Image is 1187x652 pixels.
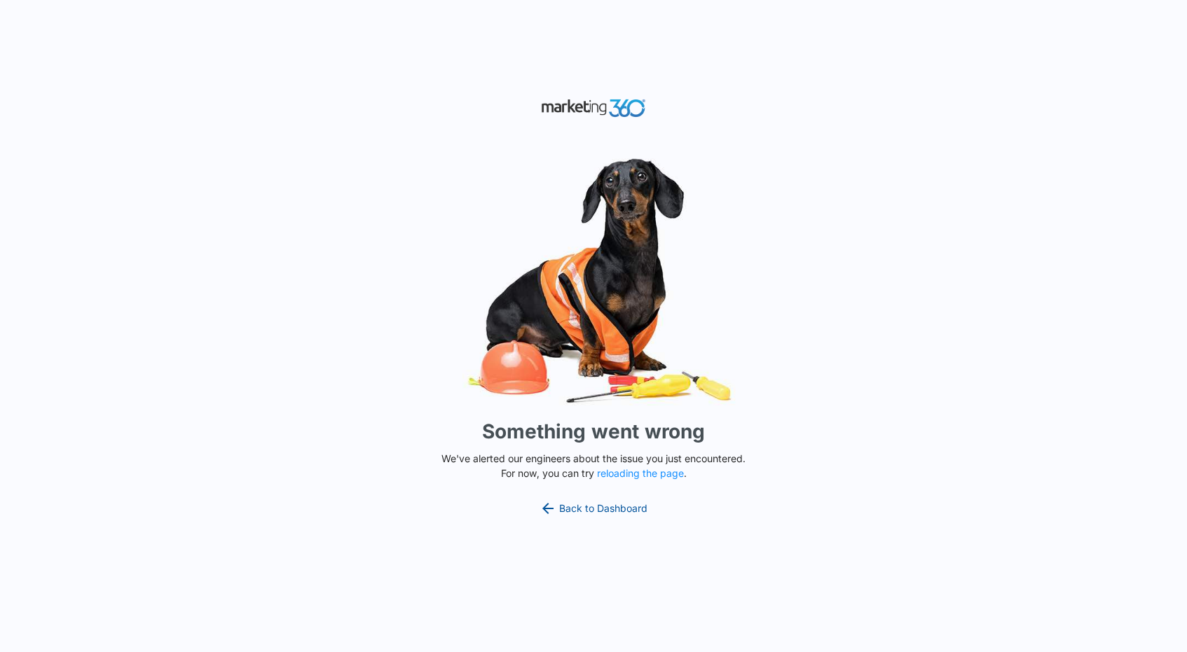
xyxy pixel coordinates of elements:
[482,417,705,446] h1: Something went wrong
[540,500,647,517] a: Back to Dashboard
[436,451,751,480] p: We've alerted our engineers about the issue you just encountered. For now, you can try .
[383,150,804,411] img: Sad Dog
[597,468,684,479] button: reloading the page
[541,96,646,120] img: Marketing 360 Logo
